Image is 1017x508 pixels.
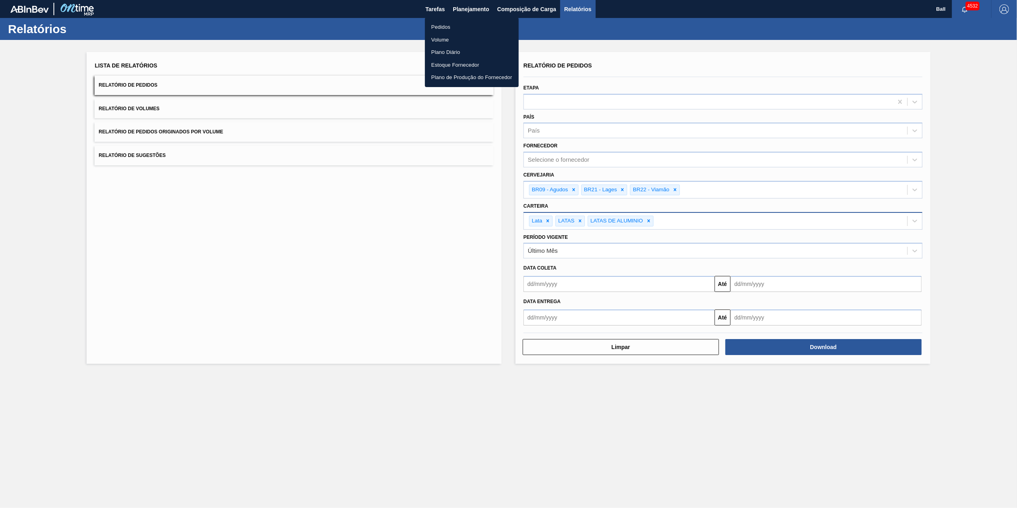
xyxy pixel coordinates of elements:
a: Estoque Fornecedor [425,59,519,71]
a: Plano de Produção do Fornecedor [425,71,519,84]
a: Volume [425,34,519,46]
a: Pedidos [425,21,519,34]
a: Plano Diário [425,46,519,59]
